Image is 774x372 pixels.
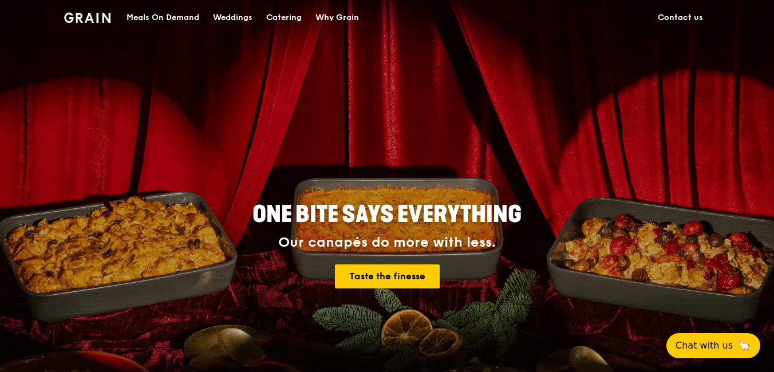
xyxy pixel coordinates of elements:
[315,1,359,35] div: Why Grain
[206,1,259,35] a: Weddings
[213,1,252,35] div: Weddings
[676,339,733,353] span: Chat with us
[252,201,522,228] span: ONE BITE SAYS EVERYTHING
[266,1,302,35] div: Catering
[651,1,710,35] a: Contact us
[666,333,760,358] button: Chat with us🦙
[259,1,309,35] a: Catering
[127,1,199,35] div: Meals On Demand
[737,339,751,353] span: 🦙
[335,264,440,288] a: Taste the finesse
[309,1,366,35] a: Why Grain
[181,235,593,251] div: Our canapés do more with less.
[64,13,110,23] img: Grain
